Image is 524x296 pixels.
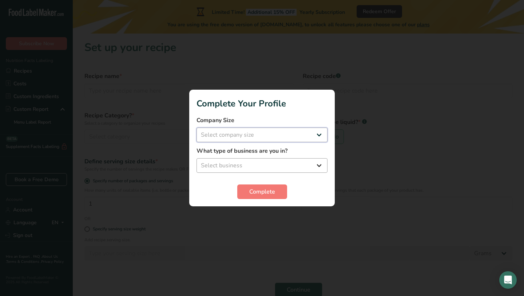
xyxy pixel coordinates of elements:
label: Company Size [196,116,327,125]
h1: Complete Your Profile [196,97,327,110]
div: Open Intercom Messenger [499,271,517,289]
span: Complete [249,187,275,196]
label: What type of business are you in? [196,147,327,155]
button: Complete [237,184,287,199]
